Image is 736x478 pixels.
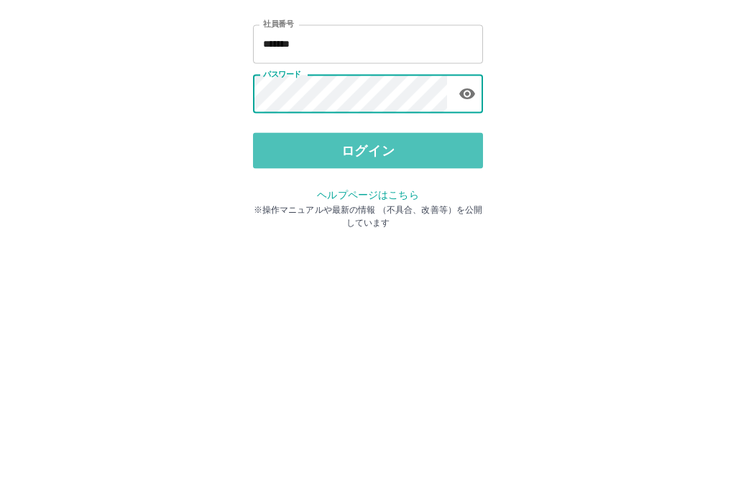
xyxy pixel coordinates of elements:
button: ログイン [253,249,483,285]
a: ヘルプページはこちら [317,305,418,316]
h2: ログイン [321,91,415,118]
label: パスワード [263,185,301,196]
p: ※操作マニュアルや最新の情報 （不具合、改善等）を公開しています [253,319,483,345]
label: 社員番号 [263,134,293,145]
